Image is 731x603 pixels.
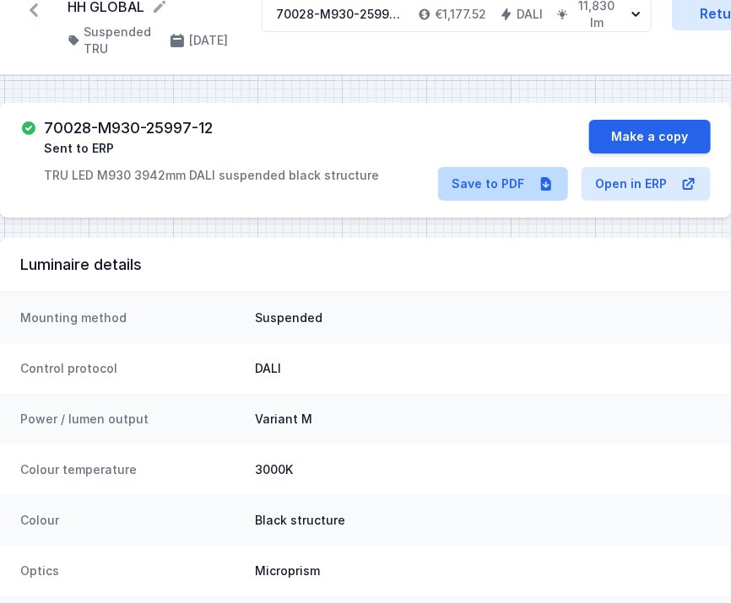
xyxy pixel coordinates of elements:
[255,563,711,579] dd: Microprism
[255,310,711,326] dd: Suspended
[44,167,379,184] p: TRU LED M930 3942mm DALI suspended black structure
[255,512,711,529] dd: Black structure
[20,360,241,377] dt: Control protocol
[276,6,404,23] div: 70028-M930-25997-12
[20,563,241,579] dt: Optics
[438,167,568,201] a: Save to PDF
[589,120,711,153] button: Make a copy
[20,461,241,478] dt: Colour temperature
[517,6,543,23] h4: DALI
[582,167,711,201] a: Open in ERP
[255,461,711,478] dd: 3000K
[44,140,114,157] span: Sent to ERP
[44,120,213,137] h3: 70028-M930-25997-12
[20,310,241,326] dt: Mounting method
[20,255,711,275] h3: Luminaire details
[20,411,241,428] dt: Power / lumen output
[255,360,711,377] dd: DALI
[20,512,241,529] dt: Colour
[255,411,711,428] dd: Variant M
[435,6,486,23] h4: €1,177.52
[189,32,228,49] h4: [DATE]
[84,24,155,57] h4: Suspended TRU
